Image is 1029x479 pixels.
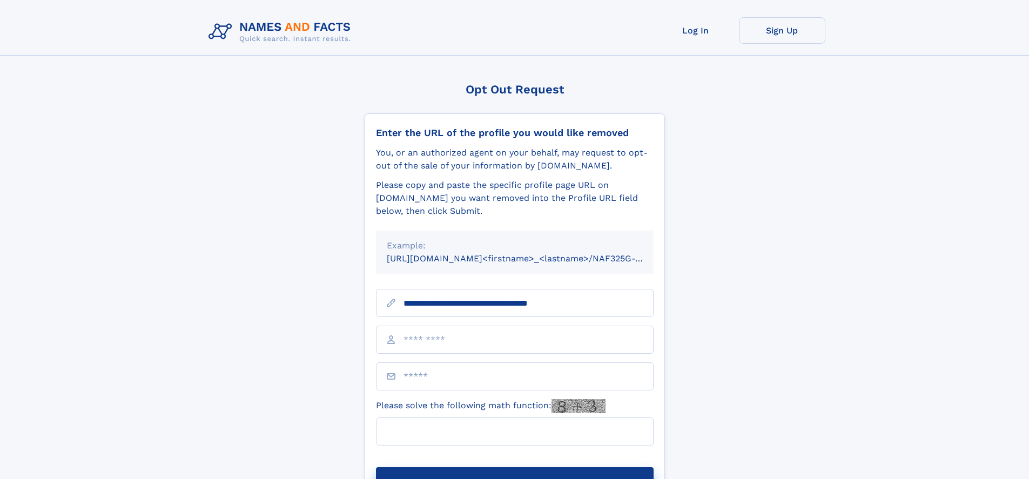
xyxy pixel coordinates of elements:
a: Sign Up [739,17,825,44]
img: Logo Names and Facts [204,17,360,46]
a: Log In [653,17,739,44]
div: Enter the URL of the profile you would like removed [376,127,654,139]
label: Please solve the following math function: [376,399,606,413]
div: Please copy and paste the specific profile page URL on [DOMAIN_NAME] you want removed into the Pr... [376,179,654,218]
div: You, or an authorized agent on your behalf, may request to opt-out of the sale of your informatio... [376,146,654,172]
div: Opt Out Request [365,83,665,96]
div: Example: [387,239,643,252]
small: [URL][DOMAIN_NAME]<firstname>_<lastname>/NAF325G-xxxxxxxx [387,253,674,264]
